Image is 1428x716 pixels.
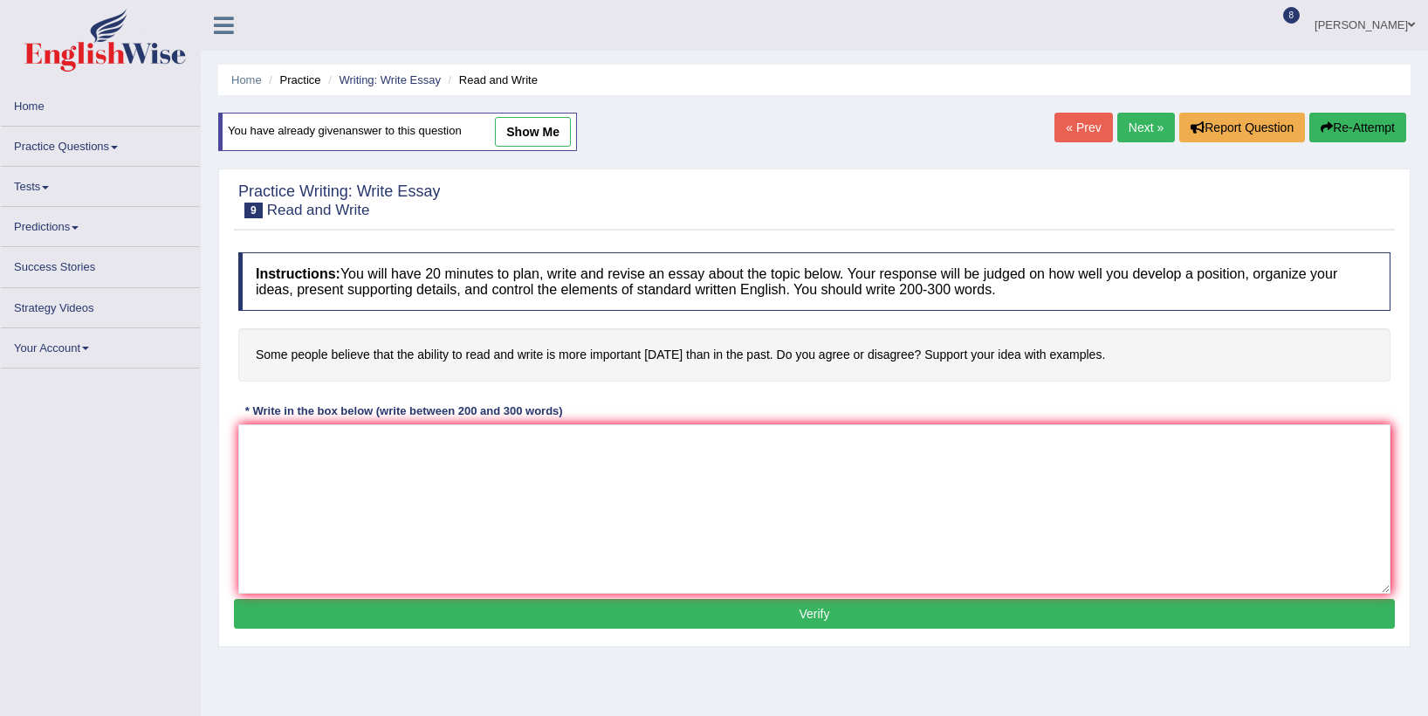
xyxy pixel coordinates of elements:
[1309,113,1406,142] button: Re-Attempt
[495,117,571,147] a: show me
[1,247,200,281] a: Success Stories
[238,403,569,420] div: * Write in the box below (write between 200 and 300 words)
[267,202,370,218] small: Read and Write
[1,207,200,241] a: Predictions
[1,86,200,120] a: Home
[1,328,200,362] a: Your Account
[234,599,1395,629] button: Verify
[1117,113,1175,142] a: Next »
[1,167,200,201] a: Tests
[238,183,440,218] h2: Practice Writing: Write Essay
[339,73,441,86] a: Writing: Write Essay
[444,72,538,88] li: Read and Write
[256,266,340,281] b: Instructions:
[1,127,200,161] a: Practice Questions
[238,328,1390,382] h4: Some people believe that the ability to read and write is more important [DATE] than in the past....
[1179,113,1305,142] button: Report Question
[231,73,262,86] a: Home
[264,72,320,88] li: Practice
[218,113,577,151] div: You have already given answer to this question
[244,203,263,218] span: 9
[238,252,1390,311] h4: You will have 20 minutes to plan, write and revise an essay about the topic below. Your response ...
[1,288,200,322] a: Strategy Videos
[1054,113,1112,142] a: « Prev
[1283,7,1301,24] span: 8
